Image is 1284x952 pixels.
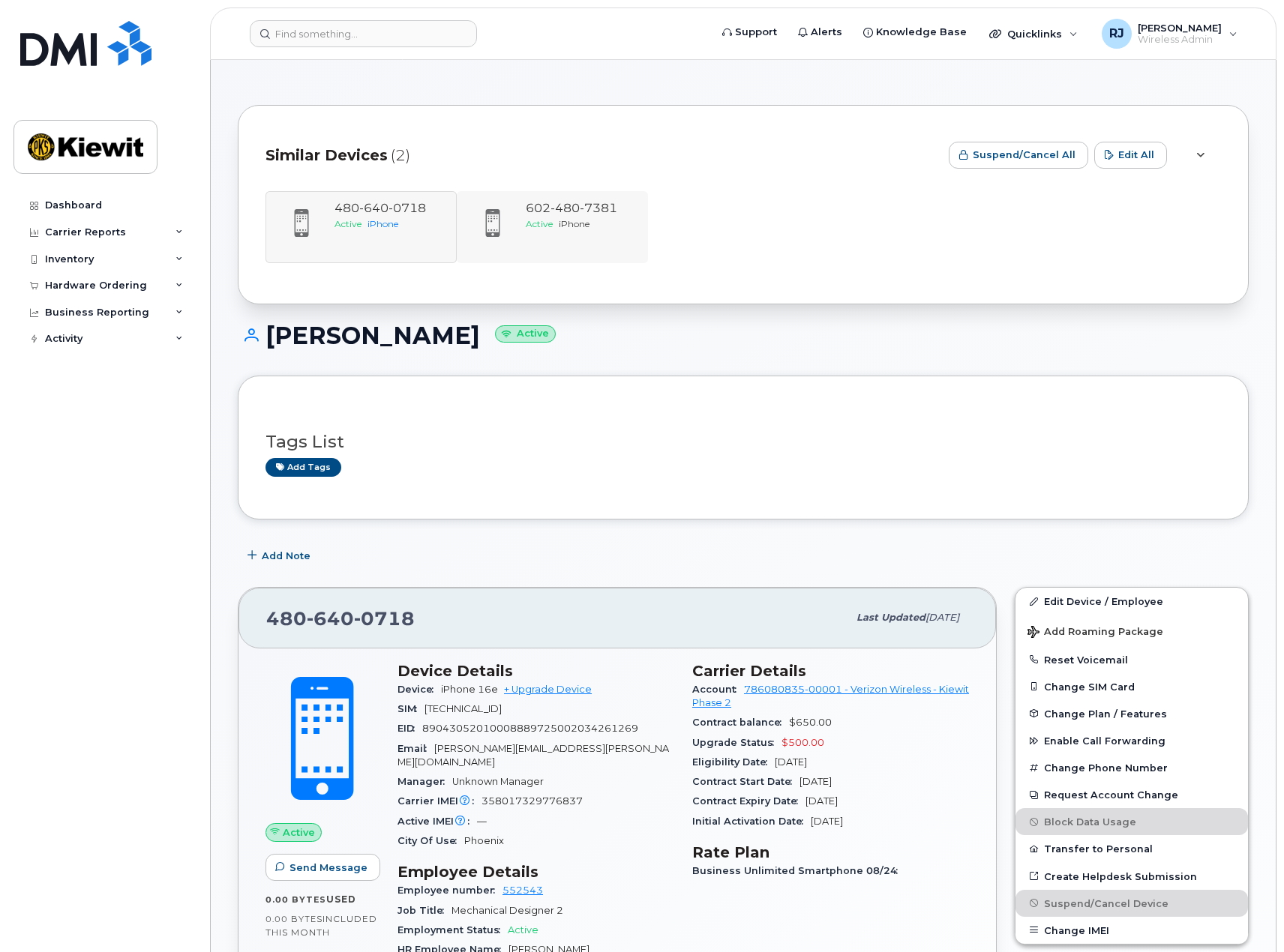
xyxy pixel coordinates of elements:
span: Active [526,218,553,229]
button: Transfer to Personal [1015,835,1248,862]
span: Edit All [1118,148,1154,162]
button: Add Roaming Package [1015,615,1248,646]
button: Reset Voicemail [1015,646,1248,673]
h3: Rate Plan [692,843,969,861]
span: 640 [307,607,354,630]
span: Active [508,924,538,936]
span: Active IMEI [397,816,477,827]
h3: Tags List [265,433,1221,451]
span: Job Title [397,905,451,916]
iframe: Messenger Launcher [1219,887,1273,941]
span: 7381 [580,201,617,215]
span: — [477,816,487,827]
span: Last updated [856,612,925,623]
span: [DATE] [811,816,843,827]
span: $650.00 [789,717,832,728]
button: Block Data Usage [1015,808,1248,835]
span: [DATE] [775,756,807,768]
span: Carrier IMEI [397,795,481,807]
span: [DATE] [805,795,838,807]
span: 89043052010008889725002034261269 [422,723,638,734]
span: 480 [266,607,415,630]
span: [TECHNICAL_ID] [424,703,502,714]
button: Send Message [265,854,380,881]
h3: Device Details [397,662,674,680]
button: Edit All [1094,142,1167,169]
span: 0718 [354,607,415,630]
a: + Upgrade Device [504,684,592,695]
span: Contract balance [692,717,789,728]
span: Contract Start Date [692,776,799,787]
small: Active [495,325,556,343]
span: EID [397,723,422,734]
span: Initial Activation Date [692,816,811,827]
span: Account [692,684,744,695]
span: 602 [526,201,617,215]
span: Device [397,684,441,695]
span: [PERSON_NAME][EMAIL_ADDRESS][PERSON_NAME][DOMAIN_NAME] [397,743,669,768]
a: Create Helpdesk Submission [1015,863,1248,890]
button: Change SIM Card [1015,673,1248,700]
span: Mechanical Designer 2 [451,905,563,916]
span: (2) [391,145,410,166]
button: Change Plan / Features [1015,700,1248,727]
span: City Of Use [397,835,464,846]
span: Suspend/Cancel Device [1044,897,1168,909]
a: 6024807381ActiveiPhone [466,200,639,254]
button: Add Note [238,542,323,569]
h3: Employee Details [397,863,674,881]
h1: [PERSON_NAME] [238,322,1249,349]
span: Upgrade Status [692,737,781,748]
button: Request Account Change [1015,781,1248,808]
button: Change Phone Number [1015,754,1248,781]
a: 552543 [502,885,543,896]
span: Add Roaming Package [1027,626,1163,640]
span: Change Plan / Features [1044,708,1167,719]
span: SIM [397,703,424,714]
span: Employment Status [397,924,508,936]
span: iPhone 16e [441,684,498,695]
a: Edit Device / Employee [1015,588,1248,615]
span: [DATE] [799,776,832,787]
span: Employee number [397,885,502,896]
span: Business Unlimited Smartphone 08/24 [692,865,905,876]
span: included this month [265,913,377,938]
button: Enable Call Forwarding [1015,727,1248,754]
span: 0.00 Bytes [265,894,326,905]
span: Contract Expiry Date [692,795,805,807]
span: Eligibility Date [692,756,775,768]
span: Phoenix [464,835,504,846]
span: Manager [397,776,452,787]
a: Add tags [265,458,341,477]
span: $500.00 [781,737,824,748]
span: [DATE] [925,612,959,623]
span: Suspend/Cancel All [973,148,1075,162]
button: Suspend/Cancel All [949,142,1088,169]
span: 0.00 Bytes [265,914,322,924]
span: Enable Call Forwarding [1044,735,1165,747]
button: Change IMEI [1015,917,1248,944]
span: Unknown Manager [452,776,544,787]
span: Add Note [262,549,310,563]
a: 786080835-00001 - Verizon Wireless - Kiewit Phase 2 [692,684,969,708]
span: iPhone [559,218,589,229]
span: Active [283,825,315,840]
span: used [326,894,356,905]
button: Suspend/Cancel Device [1015,890,1248,917]
h3: Carrier Details [692,662,969,680]
span: 358017329776837 [481,795,583,807]
span: Similar Devices [265,145,388,166]
span: Send Message [289,861,367,875]
span: 480 [550,201,580,215]
span: Email [397,743,434,754]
